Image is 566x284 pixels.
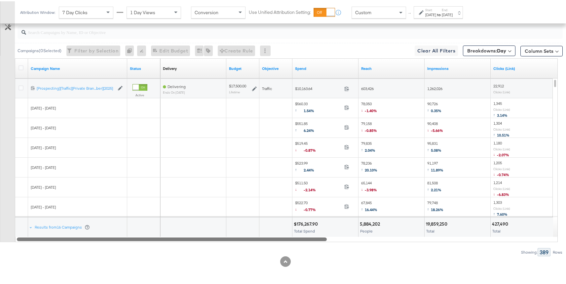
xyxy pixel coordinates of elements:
span: 79,748 [427,199,444,212]
div: 427,490 [492,220,510,226]
span: Traffic [262,85,272,90]
a: Your campaign's objective. [262,65,290,70]
span: -2.14% [304,186,321,191]
span: 1,345 [493,100,502,105]
div: 19,859,250 [426,220,449,226]
a: Shows the current state of your Ad Campaign. [130,65,158,70]
span: 79,835 [361,140,376,153]
span: -0.85% [365,127,377,132]
span: [DATE] - [DATE] [31,144,56,149]
sub: Clicks (Link) [493,126,510,130]
a: The number of times your ad was served. On mobile apps an ad is counted as served the first time ... [427,65,488,70]
span: 6.24% [304,127,320,132]
span: ↑ [493,131,497,136]
span: 1,205 [493,159,502,164]
span: ↓ [493,170,497,175]
span: 78,050 [361,100,377,113]
span: 90,408 [427,120,443,133]
label: Start: [425,7,436,11]
span: ↑ [361,166,365,171]
span: 79,158 [361,120,377,133]
span: [DATE] - [DATE] [31,104,56,109]
span: ↑ [427,146,431,151]
span: ↑ [361,146,365,151]
span: ↓ [295,185,304,190]
sub: Clicks (Link) [493,205,510,209]
div: Results from 16 Campaigns [35,223,90,229]
b: Day [497,47,506,52]
label: Use Unified Attribution Setting: [249,8,311,14]
span: ↓ [427,126,431,131]
div: $176,267.90 [294,220,320,226]
button: Column Sets [520,45,563,55]
a: The maximum amount you're willing to spend on your ads, on average each day or over the lifetime ... [229,65,257,70]
span: Total [426,227,434,232]
a: [Prospecting][Traffic][Private Bran...ber][2025] [37,84,114,90]
span: 20.10% [365,166,378,171]
span: ↑ [427,106,431,111]
div: Showing: [521,249,538,253]
div: 0 [125,44,137,55]
span: 1,214 [493,179,502,184]
sub: Clicks (Link) [493,166,510,170]
span: 78,236 [361,159,378,173]
span: 67,845 [361,199,378,212]
span: -1.40% [365,107,377,112]
div: Rows [552,249,563,253]
span: 1.54% [304,107,320,112]
span: 18.26% [431,206,444,211]
span: ↓ [361,185,365,190]
div: 5,884,202 [360,220,382,226]
span: ↑ [493,210,497,215]
span: [DATE] - [DATE] [31,164,56,169]
div: Attribution Window: [20,9,56,14]
span: Breakdowns: [467,46,506,53]
span: 1,262,026 [427,85,442,90]
span: 603,426 [361,85,374,90]
span: Conversion [195,8,218,14]
sub: Lifetime [229,89,240,93]
span: 2.44% [304,166,320,171]
span: Custom [355,8,371,14]
span: 7 Day Clicks [62,8,88,14]
span: ↑ [407,11,413,14]
span: 5.08% [431,146,442,151]
sub: Clicks (Link) [493,89,510,93]
span: -2.07% [497,151,509,156]
sub: Clicks (Link) [493,106,510,110]
span: [DATE] - [DATE] [31,203,56,208]
span: ↓ [295,205,304,210]
label: End: [442,7,453,11]
span: $519.45 [295,140,342,153]
a: The total amount spent to date. [295,65,356,70]
span: ↑ [361,205,365,210]
span: $511.50 [295,179,342,193]
span: ↓ [493,150,497,155]
span: ↑ [427,185,431,190]
div: Campaigns ( 0 Selected) [18,47,61,52]
span: Total Spend [294,227,315,232]
label: Active [132,92,147,96]
div: [DATE] [425,11,436,16]
span: [DATE] - [DATE] [31,124,56,129]
span: 1 Day Views [130,8,155,14]
span: 95,831 [427,140,442,153]
span: 1,180 [493,139,502,144]
span: ↑ [493,111,497,116]
sub: Clicks (Link) [493,185,510,189]
span: 16.44% [365,206,378,211]
span: -5.66% [431,127,443,132]
div: [DATE] [442,11,453,16]
span: People [360,227,373,232]
span: $10,163.64 [295,85,342,90]
span: 91,197 [427,159,444,173]
div: 389 [538,247,550,255]
span: ↑ [427,205,431,210]
span: -0.77% [304,206,321,211]
span: Delivering [168,83,186,88]
div: $17,500.00 [229,82,246,87]
span: ↓ [361,126,365,131]
span: 11.89% [431,166,444,171]
span: $551.85 [295,120,342,133]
